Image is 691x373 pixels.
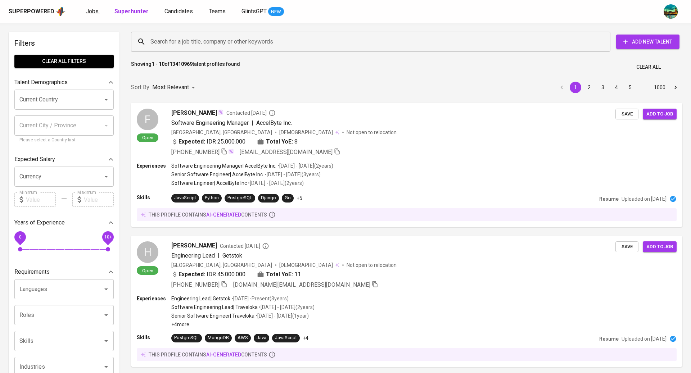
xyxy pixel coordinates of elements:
[636,63,661,72] span: Clear All
[131,83,149,92] p: Sort By
[152,61,164,67] b: 1 - 10
[19,235,21,240] span: 0
[171,321,315,328] p: +4 more ...
[171,241,217,250] span: [PERSON_NAME]
[347,261,397,269] p: Not open to relocation
[228,149,234,154] img: magic_wand.svg
[131,60,240,74] p: Showing of talent profiles found
[652,82,668,93] button: Go to page 1000
[171,162,276,169] p: Software Engineering Manager | AccelByte Inc.
[104,235,112,240] span: 10+
[256,119,292,126] span: AccelByte Inc.
[208,335,229,341] div: MongoDB
[570,82,581,93] button: page 1
[622,195,667,203] p: Uploaded on [DATE]
[171,119,249,126] span: Software Engineering Manager
[171,261,272,269] div: [GEOGRAPHIC_DATA], [GEOGRAPHIC_DATA]
[171,295,230,302] p: Engineering Lead | Getstok
[279,129,334,136] span: [DEMOGRAPHIC_DATA]
[171,109,217,117] span: [PERSON_NAME]
[171,137,245,146] div: IDR 25.000.000
[262,242,269,250] svg: By Batam recruiter
[254,312,309,319] p: • [DATE] - [DATE] ( 1 year )
[624,82,636,93] button: Go to page 5
[206,352,241,358] span: AI-generated
[611,82,622,93] button: Go to page 4
[261,195,276,201] div: Django
[638,84,650,91] div: …
[619,110,635,118] span: Save
[205,195,219,201] div: Python
[137,162,171,169] p: Experiences
[114,8,149,15] b: Superhunter
[622,37,674,46] span: Add New Talent
[633,60,664,74] button: Clear All
[137,334,171,341] p: Skills
[583,82,595,93] button: Go to page 2
[230,295,289,302] p: • [DATE] - Present ( 3 years )
[294,137,298,146] span: 8
[9,6,66,17] a: Superpoweredapp logo
[303,335,308,342] p: +4
[171,304,258,311] p: Software Engineering Lead | Traveloka
[14,75,114,90] div: Talent Demographics
[101,336,111,346] button: Open
[131,103,682,227] a: FOpen[PERSON_NAME]Contacted [DATE]Software Engineering Manager|AccelByte Inc.[GEOGRAPHIC_DATA], [...
[14,55,114,68] button: Clear All filters
[171,149,220,155] span: [PHONE_NUMBER]
[622,335,667,342] p: Uploaded on [DATE]
[266,137,293,146] b: Total YoE:
[164,7,194,16] a: Candidates
[275,335,297,341] div: JavaScript
[171,252,215,259] span: Engineering Lead
[670,82,681,93] button: Go to next page
[276,162,333,169] p: • [DATE] - [DATE] ( 2 years )
[171,171,264,178] p: Senior Software Engineer | AccelByte Inc.
[347,129,397,136] p: Not open to relocation
[139,135,156,141] span: Open
[206,212,241,218] span: AI-generated
[14,37,114,49] h6: Filters
[597,82,609,93] button: Go to page 3
[209,8,226,15] span: Teams
[266,270,293,279] b: Total YoE:
[241,8,267,15] span: GlintsGPT
[84,192,114,207] input: Value
[643,109,677,120] button: Add to job
[101,310,111,320] button: Open
[164,8,193,15] span: Candidates
[615,241,638,253] button: Save
[137,109,158,130] div: F
[171,270,245,279] div: IDR 45.000.000
[19,137,109,144] p: Please select a Country first
[56,6,66,17] img: app logo
[616,35,679,49] button: Add New Talent
[227,195,252,201] div: PostgreSQL
[240,149,333,155] span: [EMAIL_ADDRESS][DOMAIN_NAME]
[279,261,334,269] span: [DEMOGRAPHIC_DATA]
[101,284,111,294] button: Open
[26,192,56,207] input: Value
[599,195,619,203] p: Resume
[241,7,284,16] a: GlintsGPT NEW
[247,179,304,187] p: • [DATE] - [DATE] ( 2 years )
[14,218,65,227] p: Years of Experience
[171,129,272,136] div: [GEOGRAPHIC_DATA], [GEOGRAPHIC_DATA]
[294,270,301,279] span: 11
[14,268,50,276] p: Requirements
[86,7,100,16] a: Jobs
[218,109,223,115] img: magic_wand.svg
[101,172,111,182] button: Open
[252,119,253,127] span: |
[14,78,68,87] p: Talent Demographics
[599,335,619,342] p: Resume
[264,171,321,178] p: • [DATE] - [DATE] ( 3 years )
[152,81,198,94] div: Most Relevant
[14,265,114,279] div: Requirements
[285,195,291,201] div: Go
[20,57,108,66] span: Clear All filters
[615,109,638,120] button: Save
[555,82,682,93] nav: pagination navigation
[258,304,315,311] p: • [DATE] - [DATE] ( 2 years )
[646,110,673,118] span: Add to job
